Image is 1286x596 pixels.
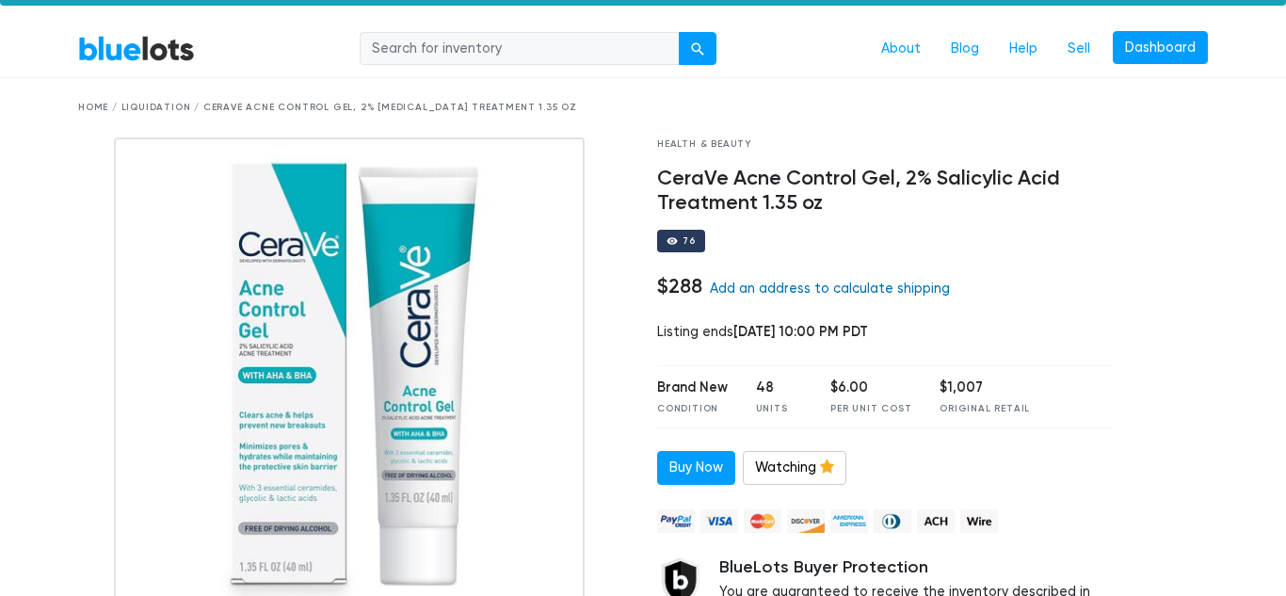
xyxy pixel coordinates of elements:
[874,509,911,533] img: diners_club-c48f30131b33b1bb0e5d0e2dbd43a8bea4cb12cb2961413e2f4250e06c020426.png
[866,31,936,67] a: About
[756,378,803,398] div: 48
[683,236,696,246] div: 76
[710,281,950,297] a: Add an address to calculate shipping
[360,32,680,66] input: Search for inventory
[787,509,825,533] img: discover-82be18ecfda2d062aad2762c1ca80e2d36a4073d45c9e0ffae68cd515fbd3d32.png
[78,101,1208,115] div: Home / Liquidation / CeraVe Acne Control Gel, 2% [MEDICAL_DATA] Treatment 1.35 oz
[700,509,738,533] img: visa-79caf175f036a155110d1892330093d4c38f53c55c9ec9e2c3a54a56571784bb.png
[657,322,1112,343] div: Listing ends
[994,31,1053,67] a: Help
[657,402,728,416] div: Condition
[830,378,911,398] div: $6.00
[830,402,911,416] div: Per Unit Cost
[1053,31,1105,67] a: Sell
[657,137,1112,152] div: Health & Beauty
[917,509,955,533] img: ach-b7992fed28a4f97f893c574229be66187b9afb3f1a8d16a4691d3d3140a8ab00.png
[743,451,846,485] a: Watching
[719,557,1112,578] h5: BlueLots Buyer Protection
[733,323,868,340] span: [DATE] 10:00 PM PDT
[657,451,735,485] a: Buy Now
[756,402,803,416] div: Units
[940,378,1030,398] div: $1,007
[744,509,781,533] img: mastercard-42073d1d8d11d6635de4c079ffdb20a4f30a903dc55d1612383a1b395dd17f39.png
[78,35,195,62] a: BlueLots
[960,509,998,533] img: wire-908396882fe19aaaffefbd8e17b12f2f29708bd78693273c0e28e3a24408487f.png
[657,378,728,398] div: Brand New
[657,167,1112,216] h4: CeraVe Acne Control Gel, 2% Salicylic Acid Treatment 1.35 oz
[830,509,868,533] img: american_express-ae2a9f97a040b4b41f6397f7637041a5861d5f99d0716c09922aba4e24c8547d.png
[940,402,1030,416] div: Original Retail
[1113,31,1208,65] a: Dashboard
[936,31,994,67] a: Blog
[657,274,702,298] h4: $288
[657,509,695,533] img: paypal_credit-80455e56f6e1299e8d57f40c0dcee7b8cd4ae79b9eccbfc37e2480457ba36de9.png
